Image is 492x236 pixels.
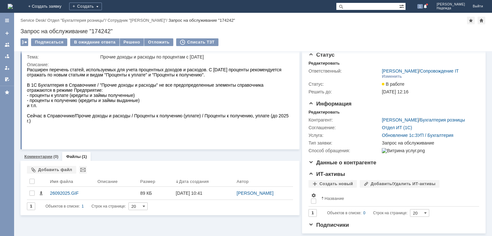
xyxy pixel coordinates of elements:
[420,117,465,122] a: Бухгалтерия розницы
[382,148,425,153] img: Витрина услуг.png
[382,133,453,138] a: Обновление 1с:ЗУП / Бухгалтерия
[308,171,345,177] span: ИТ-активы
[363,209,365,217] div: 0
[308,125,381,130] div: Соглашение:
[308,148,381,153] div: Способ обращения:
[478,17,485,24] div: Сделать домашней страницей
[308,140,381,146] div: Тип заявки:
[8,4,13,9] a: Перейти на домашнюю страницу
[20,18,47,23] div: /
[50,179,73,184] div: Имя файла
[382,68,419,74] a: [PERSON_NAME]
[176,191,202,196] div: [DATE] 10:41
[20,38,28,46] div: Работа с массовостью
[308,133,381,138] div: Услуга:
[437,3,465,6] span: [PERSON_NAME]
[140,179,155,184] div: Размер
[327,211,361,215] span: Объектов в списке:
[2,40,12,50] a: Заявки на командах
[311,193,316,198] span: Настройки
[237,179,249,184] div: Автор
[24,154,53,159] a: Комментарии
[2,74,12,84] a: Мои согласования
[108,18,166,23] a: Сотрудник "[PERSON_NAME]"
[437,6,465,10] span: Надежда
[308,61,340,66] div: Редактировать
[27,54,99,59] div: Тема:
[100,54,291,59] div: Прочие доходы и расходы по процентам с [DATE]
[382,117,465,122] div: /
[417,4,423,9] span: 1
[382,117,419,122] a: [PERSON_NAME]
[382,74,402,79] div: Изменить
[20,28,486,35] div: Запрос на обслуживание "174242"
[47,18,105,23] a: Отдел "Бухгалтерия розницы"
[308,68,381,74] div: Ответственный:
[66,154,81,159] a: Файлы
[308,52,334,58] span: Статус
[138,176,173,187] th: Размер
[97,179,118,184] div: Описание
[382,68,459,74] div: /
[2,51,12,61] a: Заявки в моей ответственности
[382,140,476,146] div: Запрос на обслуживание
[308,110,340,115] div: Редактировать
[38,191,44,196] span: Скачать файл
[308,160,376,166] span: Данные о контрагенте
[467,17,475,24] div: Добавить в избранное
[324,196,344,201] div: Название
[308,89,381,94] div: Решить до:
[308,101,351,107] span: Информация
[20,18,45,23] a: Service Desk
[50,191,92,196] div: 26092025.GIF
[308,82,381,87] div: Статус:
[53,154,59,159] div: (0)
[2,63,12,73] a: Мои заявки
[47,18,108,23] div: /
[399,3,406,9] span: Расширенный поиск
[382,125,412,130] a: Отдел ИТ (1С)
[308,117,381,122] div: Контрагент:
[2,28,12,38] a: Создать заявку
[319,190,474,207] th: Название
[168,18,235,23] div: Запрос на обслуживание "174242"
[420,68,459,74] a: Сопровождение IT
[45,202,126,210] i: Строк на странице:
[79,166,87,174] div: Отправить выбранные файлы
[237,191,274,196] a: [PERSON_NAME]
[179,179,209,184] div: Дата создания
[27,62,292,67] div: Описание:
[82,154,87,159] div: (1)
[47,176,95,187] th: Имя файла
[140,191,171,196] div: 89 КБ
[173,176,234,187] th: Дата создания
[45,204,80,208] span: Объектов в списке:
[69,3,102,10] div: Создать
[308,222,349,228] span: Подписчики
[327,209,407,217] i: Строк на странице:
[382,89,408,94] span: [DATE] 12:16
[8,4,13,9] img: logo
[382,82,404,87] span: В работе
[108,18,168,23] div: /
[234,176,293,187] th: Автор
[82,202,84,210] div: 1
